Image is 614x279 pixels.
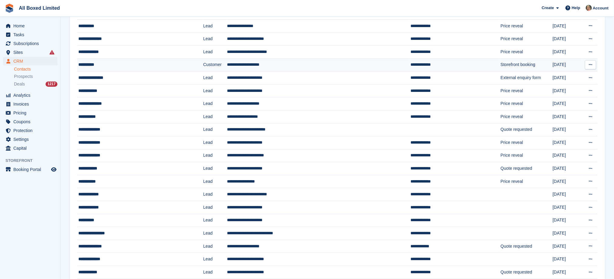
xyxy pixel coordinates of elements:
[553,58,581,71] td: [DATE]
[501,266,553,279] td: Quote requested
[13,144,50,152] span: Capital
[203,58,227,71] td: Customer
[501,149,553,162] td: Price reveal
[553,188,581,201] td: [DATE]
[3,117,57,126] a: menu
[13,126,50,135] span: Protection
[501,123,553,136] td: Quote requested
[203,201,227,214] td: Lead
[3,135,57,144] a: menu
[3,91,57,99] a: menu
[553,84,581,97] td: [DATE]
[3,48,57,57] a: menu
[50,166,57,173] a: Preview store
[572,5,580,11] span: Help
[203,175,227,188] td: Lead
[3,22,57,30] a: menu
[3,100,57,108] a: menu
[501,84,553,97] td: Price reveal
[553,45,581,58] td: [DATE]
[542,5,554,11] span: Create
[14,74,33,79] span: Prospects
[501,71,553,85] td: External enquiry form
[553,110,581,123] td: [DATE]
[13,109,50,117] span: Pricing
[3,39,57,48] a: menu
[203,136,227,149] td: Lead
[203,188,227,201] td: Lead
[46,82,57,87] div: 1217
[553,253,581,266] td: [DATE]
[13,91,50,99] span: Analytics
[553,97,581,110] td: [DATE]
[501,162,553,175] td: Quote requested
[3,57,57,65] a: menu
[553,71,581,85] td: [DATE]
[501,97,553,110] td: Price reveal
[203,110,227,123] td: Lead
[13,48,50,57] span: Sites
[203,45,227,58] td: Lead
[553,240,581,253] td: [DATE]
[553,175,581,188] td: [DATE]
[203,253,227,266] td: Lead
[553,162,581,175] td: [DATE]
[203,149,227,162] td: Lead
[13,135,50,144] span: Settings
[501,33,553,46] td: Price reveal
[203,227,227,240] td: Lead
[553,149,581,162] td: [DATE]
[3,109,57,117] a: menu
[13,39,50,48] span: Subscriptions
[203,71,227,85] td: Lead
[203,123,227,136] td: Lead
[553,201,581,214] td: [DATE]
[14,66,57,72] a: Contacts
[586,5,592,11] img: Sandie Mills
[553,266,581,279] td: [DATE]
[203,214,227,227] td: Lead
[501,19,553,33] td: Price reveal
[5,4,14,13] img: stora-icon-8386f47178a22dfd0bd8f6a31ec36ba5ce8667c1dd55bd0f319d3a0aa187defe.svg
[501,110,553,123] td: Price reveal
[203,240,227,253] td: Lead
[3,165,57,174] a: menu
[13,30,50,39] span: Tasks
[203,266,227,279] td: Lead
[553,136,581,149] td: [DATE]
[501,175,553,188] td: Price reveal
[593,5,609,11] span: Account
[203,84,227,97] td: Lead
[501,45,553,58] td: Price reveal
[501,58,553,71] td: Storefront booking
[14,81,25,87] span: Deals
[3,30,57,39] a: menu
[13,22,50,30] span: Home
[203,97,227,110] td: Lead
[13,165,50,174] span: Booking Portal
[553,227,581,240] td: [DATE]
[553,33,581,46] td: [DATE]
[5,158,60,164] span: Storefront
[14,73,57,80] a: Prospects
[553,19,581,33] td: [DATE]
[16,3,62,13] a: All Boxed Limited
[501,240,553,253] td: Quote requested
[50,50,54,55] i: Smart entry sync failures have occurred
[13,100,50,108] span: Invoices
[553,123,581,136] td: [DATE]
[3,144,57,152] a: menu
[13,57,50,65] span: CRM
[203,19,227,33] td: Lead
[501,136,553,149] td: Price reveal
[14,81,57,87] a: Deals 1217
[13,117,50,126] span: Coupons
[553,214,581,227] td: [DATE]
[3,126,57,135] a: menu
[203,162,227,175] td: Lead
[203,33,227,46] td: Lead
